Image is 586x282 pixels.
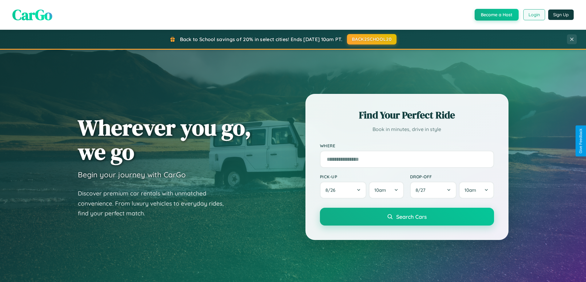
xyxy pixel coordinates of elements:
p: Book in minutes, drive in style [320,125,494,134]
label: Where [320,143,494,148]
label: Drop-off [410,174,494,179]
label: Pick-up [320,174,404,179]
div: Give Feedback [579,129,583,153]
span: 8 / 27 [416,187,429,193]
span: 8 / 26 [325,187,338,193]
button: Become a Host [475,9,519,21]
button: Login [523,9,545,20]
span: Back to School savings of 20% in select cities! Ends [DATE] 10am PT. [180,36,342,42]
h1: Wherever you go, we go [78,115,251,164]
button: 10am [459,182,494,199]
p: Discover premium car rentals with unmatched convenience. From luxury vehicles to everyday rides, ... [78,188,232,218]
span: CarGo [12,5,52,25]
span: 10am [464,187,476,193]
button: Search Cars [320,208,494,226]
span: Search Cars [396,213,427,220]
button: 8/26 [320,182,367,199]
h2: Find Your Perfect Ride [320,108,494,122]
span: 10am [374,187,386,193]
button: 10am [369,182,404,199]
button: BACK2SCHOOL20 [347,34,397,44]
button: Sign Up [548,10,574,20]
button: 8/27 [410,182,457,199]
h3: Begin your journey with CarGo [78,170,186,179]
